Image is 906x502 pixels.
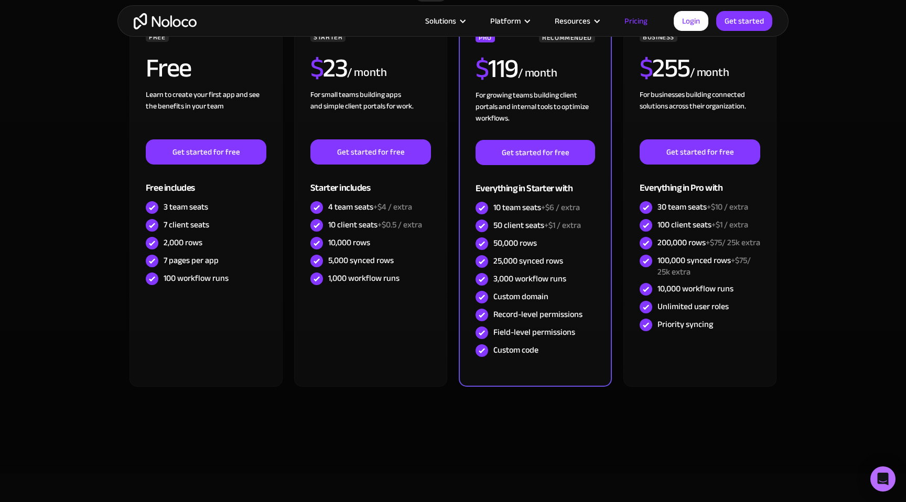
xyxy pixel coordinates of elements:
div: 4 team seats [328,201,412,213]
div: 10,000 workflow runs [657,283,734,294]
div: PRO [476,32,495,42]
h2: 23 [310,55,348,81]
div: Everything in Pro with [640,165,760,199]
div: 200,000 rows [657,237,760,248]
div: Custom code [493,344,538,356]
div: Starter includes [310,165,431,199]
div: Resources [555,14,590,28]
div: Everything in Starter with [476,165,595,199]
div: RECOMMENDED [539,32,595,42]
div: Platform [490,14,521,28]
div: 10 team seats [493,202,580,213]
div: 100,000 synced rows [657,255,760,278]
div: Platform [477,14,542,28]
div: 3,000 workflow runs [493,273,566,285]
div: / month [518,65,557,82]
div: Solutions [412,14,477,28]
span: +$75/ 25k extra [657,253,751,280]
div: For businesses building connected solutions across their organization. ‍ [640,89,760,139]
div: FREE [146,31,169,42]
span: $ [640,43,653,93]
div: Open Intercom Messenger [870,466,896,492]
span: +$4 / extra [373,199,412,215]
div: 5,000 synced rows [328,255,394,266]
div: / month [690,64,729,81]
span: +$1 / extra [711,217,748,233]
div: 1,000 workflow runs [328,272,400,284]
div: For growing teams building client portals and internal tools to optimize workflows. [476,90,595,140]
a: Get started for free [640,139,760,165]
span: $ [476,44,489,93]
div: Learn to create your first app and see the benefits in your team ‍ [146,89,266,139]
a: Get started [716,11,772,31]
div: 7 pages per app [164,255,219,266]
div: Priority syncing [657,319,713,330]
div: For small teams building apps and simple client portals for work. ‍ [310,89,431,139]
div: 100 workflow runs [164,272,229,284]
div: Record-level permissions [493,309,583,320]
div: 7 client seats [164,219,209,231]
div: Custom domain [493,291,548,302]
div: 10,000 rows [328,237,370,248]
span: +$6 / extra [541,200,580,215]
h2: 255 [640,55,690,81]
a: Get started for free [310,139,431,165]
div: 100 client seats [657,219,748,231]
a: home [134,13,197,29]
a: Login [674,11,708,31]
div: Field-level permissions [493,326,575,338]
div: 2,000 rows [164,237,202,248]
a: Get started for free [476,140,595,165]
div: 25,000 synced rows [493,255,563,267]
div: 30 team seats [657,201,748,213]
div: Resources [542,14,611,28]
h2: Free [146,55,191,81]
a: Get started for free [146,139,266,165]
span: +$10 / extra [707,199,748,215]
a: Pricing [611,14,661,28]
span: +$0.5 / extra [377,217,422,233]
span: $ [310,43,323,93]
span: +$1 / extra [544,217,581,233]
div: 50,000 rows [493,237,537,249]
div: / month [347,64,386,81]
div: 10 client seats [328,219,422,231]
div: STARTER [310,31,346,42]
div: 3 team seats [164,201,208,213]
span: +$75/ 25k extra [706,235,760,250]
div: 50 client seats [493,220,581,231]
h2: 119 [476,56,518,82]
div: Solutions [425,14,456,28]
div: Unlimited user roles [657,301,729,312]
div: Free includes [146,165,266,199]
div: BUSINESS [640,31,677,42]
